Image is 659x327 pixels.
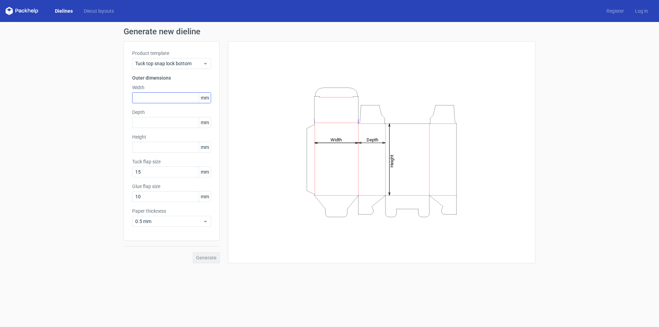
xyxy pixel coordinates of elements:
label: Width [132,84,211,91]
h3: Outer dimensions [132,74,211,81]
tspan: Width [331,137,342,142]
span: mm [199,142,211,152]
label: Depth [132,109,211,116]
label: Paper thickness [132,208,211,214]
span: 0.5 mm [135,218,203,225]
span: Tuck top snap lock bottom [135,60,203,67]
tspan: Depth [367,137,378,142]
a: Dielines [49,8,78,14]
a: Diecut layouts [78,8,119,14]
span: mm [199,167,211,177]
label: Height [132,133,211,140]
span: mm [199,191,211,202]
span: mm [199,93,211,103]
label: Tuck flap size [132,158,211,165]
span: mm [199,117,211,128]
tspan: Height [389,154,394,167]
label: Glue flap size [132,183,211,190]
a: Log in [629,8,654,14]
h1: Generate new dieline [124,27,535,36]
a: Register [601,8,629,14]
label: Product template [132,50,211,57]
